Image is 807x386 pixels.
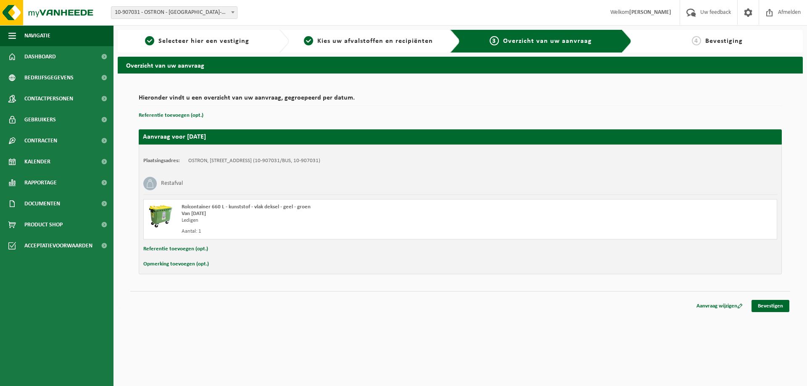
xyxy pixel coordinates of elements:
span: Kies uw afvalstoffen en recipiënten [317,38,433,45]
span: Bevestiging [705,38,743,45]
span: Rapportage [24,172,57,193]
button: Referentie toevoegen (opt.) [143,244,208,255]
span: 10-907031 - OSTRON - SINT-DENIJS-WESTREM [111,7,237,18]
span: Bedrijfsgegevens [24,67,74,88]
button: Opmerking toevoegen (opt.) [143,259,209,270]
h2: Overzicht van uw aanvraag [118,57,803,73]
div: Aantal: 1 [182,228,494,235]
strong: Van [DATE] [182,211,206,216]
img: WB-0660-HPE-GN-50.png [148,204,173,229]
span: Selecteer hier een vestiging [158,38,249,45]
span: Gebruikers [24,109,56,130]
a: Aanvraag wijzigen [690,300,749,312]
h2: Hieronder vindt u een overzicht van uw aanvraag, gegroepeerd per datum. [139,95,782,106]
span: Acceptatievoorwaarden [24,235,92,256]
button: Referentie toevoegen (opt.) [139,110,203,121]
span: Contracten [24,130,57,151]
span: 3 [490,36,499,45]
span: 2 [304,36,313,45]
span: Product Shop [24,214,63,235]
span: Dashboard [24,46,56,67]
span: 1 [145,36,154,45]
span: Overzicht van uw aanvraag [503,38,592,45]
span: Rolcontainer 660 L - kunststof - vlak deksel - geel - groen [182,204,311,210]
span: 10-907031 - OSTRON - SINT-DENIJS-WESTREM [111,6,237,19]
div: Ledigen [182,217,494,224]
a: 2Kies uw afvalstoffen en recipiënten [293,36,444,46]
span: Navigatie [24,25,50,46]
strong: Plaatsingsadres: [143,158,180,163]
span: Documenten [24,193,60,214]
span: 4 [692,36,701,45]
strong: [PERSON_NAME] [629,9,671,16]
span: Contactpersonen [24,88,73,109]
strong: Aanvraag voor [DATE] [143,134,206,140]
span: Kalender [24,151,50,172]
h3: Restafval [161,177,183,190]
a: Bevestigen [752,300,789,312]
a: 1Selecteer hier een vestiging [122,36,272,46]
td: OSTRON, [STREET_ADDRESS] (10-907031/BUS, 10-907031) [188,158,320,164]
